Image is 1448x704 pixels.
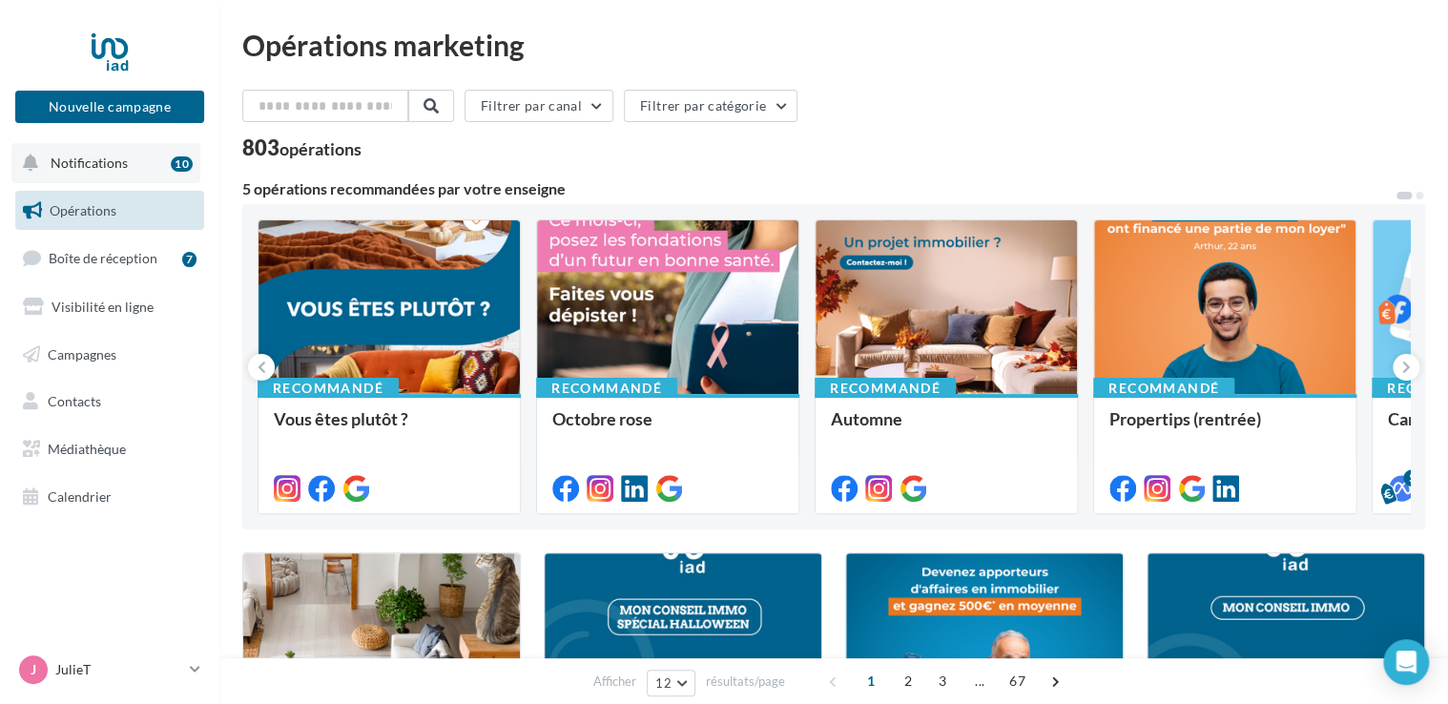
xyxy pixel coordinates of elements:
[258,378,399,399] div: Recommandé
[48,441,126,457] span: Médiathèque
[279,140,362,157] div: opérations
[15,91,204,123] button: Nouvelle campagne
[1109,409,1340,447] div: Propertips (rentrée)
[465,90,613,122] button: Filtrer par canal
[48,345,116,362] span: Campagnes
[274,409,505,447] div: Vous êtes plutôt ?
[48,393,101,409] span: Contacts
[11,191,208,231] a: Opérations
[647,670,695,696] button: 12
[55,660,182,679] p: JulieT
[655,675,672,691] span: 12
[52,299,154,315] span: Visibilité en ligne
[242,181,1395,197] div: 5 opérations recommandées par votre enseigne
[1093,378,1234,399] div: Recommandé
[171,156,193,172] div: 10
[856,666,886,696] span: 1
[1002,666,1033,696] span: 67
[706,673,785,691] span: résultats/page
[50,202,116,218] span: Opérations
[11,238,208,279] a: Boîte de réception7
[51,155,128,171] span: Notifications
[242,137,362,158] div: 803
[1403,469,1420,487] div: 5
[182,252,197,267] div: 7
[11,477,208,517] a: Calendrier
[11,335,208,375] a: Campagnes
[48,488,112,505] span: Calendrier
[536,378,677,399] div: Recommandé
[815,378,956,399] div: Recommandé
[964,666,995,696] span: ...
[31,660,36,679] span: J
[242,31,1425,59] div: Opérations marketing
[927,666,958,696] span: 3
[11,143,200,183] button: Notifications 10
[11,287,208,327] a: Visibilité en ligne
[831,409,1062,447] div: Automne
[552,409,783,447] div: Octobre rose
[1383,639,1429,685] div: Open Intercom Messenger
[11,429,208,469] a: Médiathèque
[893,666,923,696] span: 2
[11,382,208,422] a: Contacts
[49,250,157,266] span: Boîte de réception
[15,652,204,688] a: J JulieT
[624,90,797,122] button: Filtrer par catégorie
[593,673,636,691] span: Afficher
